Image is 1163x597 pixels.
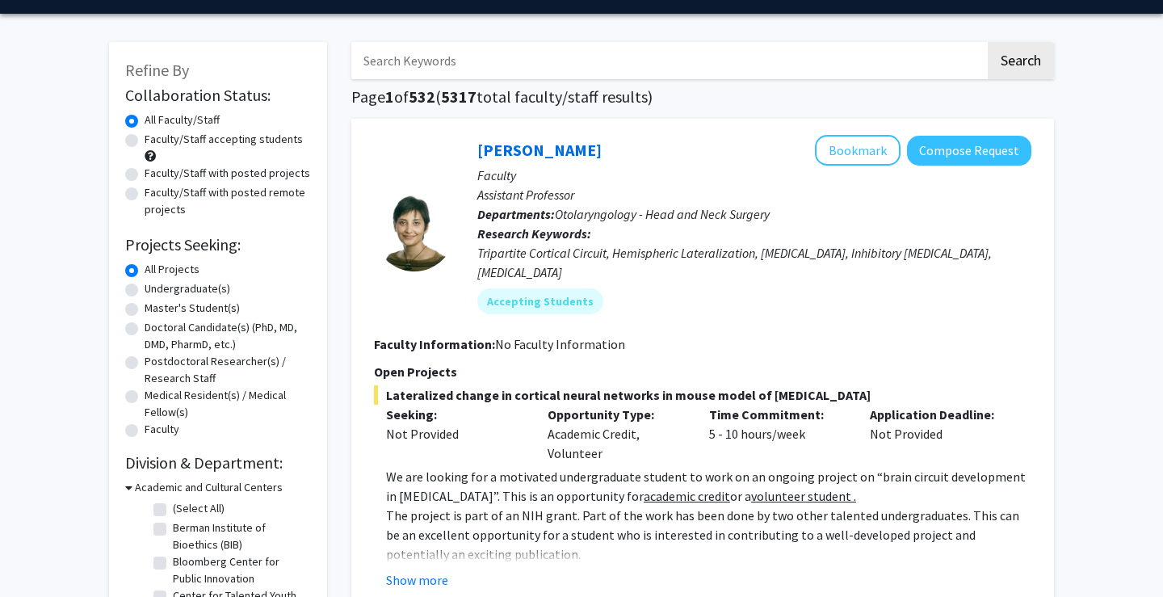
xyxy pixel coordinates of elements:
p: Faculty [477,166,1031,185]
p: We are looking for a motivated undergraduate student to work on an ongoing project on “brain circ... [386,467,1031,506]
label: Master's Student(s) [145,300,240,317]
iframe: Chat [12,524,69,585]
div: 5 - 10 hours/week [697,405,859,463]
p: Application Deadline: [870,405,1007,424]
h1: Page of ( total faculty/staff results) [351,87,1054,107]
div: Tripartite Cortical Circuit, Hemispheric Lateralization, [MEDICAL_DATA], Inhibitory [MEDICAL_DATA... [477,243,1031,282]
button: Compose Request to Tara Deemyad [907,136,1031,166]
p: Seeking: [386,405,523,424]
div: Not Provided [386,424,523,444]
p: Open Projects [374,362,1031,381]
label: Berman Institute of Bioethics (BIB) [173,519,307,553]
b: Faculty Information: [374,336,495,352]
p: Assistant Professor [477,185,1031,204]
label: Faculty/Staff accepting students [145,131,303,148]
label: All Faculty/Staff [145,111,220,128]
h2: Projects Seeking: [125,235,311,254]
mat-chip: Accepting Students [477,288,603,314]
button: Add Tara Deemyad to Bookmarks [815,135,901,166]
h2: Division & Department: [125,453,311,473]
span: Refine By [125,60,189,80]
span: 1 [385,86,394,107]
u: volunteer student . [751,488,856,504]
h2: Collaboration Status: [125,86,311,105]
label: Undergraduate(s) [145,280,230,297]
p: Time Commitment: [709,405,846,424]
span: Lateralized change in cortical neural networks in mouse model of [MEDICAL_DATA] [374,385,1031,405]
div: Not Provided [858,405,1019,463]
p: The project is part of an NIH grant. Part of the work has been done by two other talented undergr... [386,506,1031,564]
label: Doctoral Candidate(s) (PhD, MD, DMD, PharmD, etc.) [145,319,311,353]
label: Faculty/Staff with posted projects [145,165,310,182]
button: Search [988,42,1054,79]
span: 532 [409,86,435,107]
button: Show more [386,570,448,590]
input: Search Keywords [351,42,985,79]
p: Opportunity Type: [548,405,685,424]
label: Faculty/Staff with posted remote projects [145,184,311,218]
label: (Select All) [173,500,225,517]
b: Departments: [477,206,555,222]
h3: Academic and Cultural Centers [135,479,283,496]
label: All Projects [145,261,199,278]
label: Postdoctoral Researcher(s) / Research Staff [145,353,311,387]
b: Research Keywords: [477,225,591,242]
div: Academic Credit, Volunteer [535,405,697,463]
label: Faculty [145,421,179,438]
span: Otolaryngology - Head and Neck Surgery [555,206,770,222]
u: academic credit [644,488,730,504]
label: Bloomberg Center for Public Innovation [173,553,307,587]
label: Medical Resident(s) / Medical Fellow(s) [145,387,311,421]
a: [PERSON_NAME] [477,140,602,160]
span: 5317 [441,86,477,107]
span: No Faculty Information [495,336,625,352]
